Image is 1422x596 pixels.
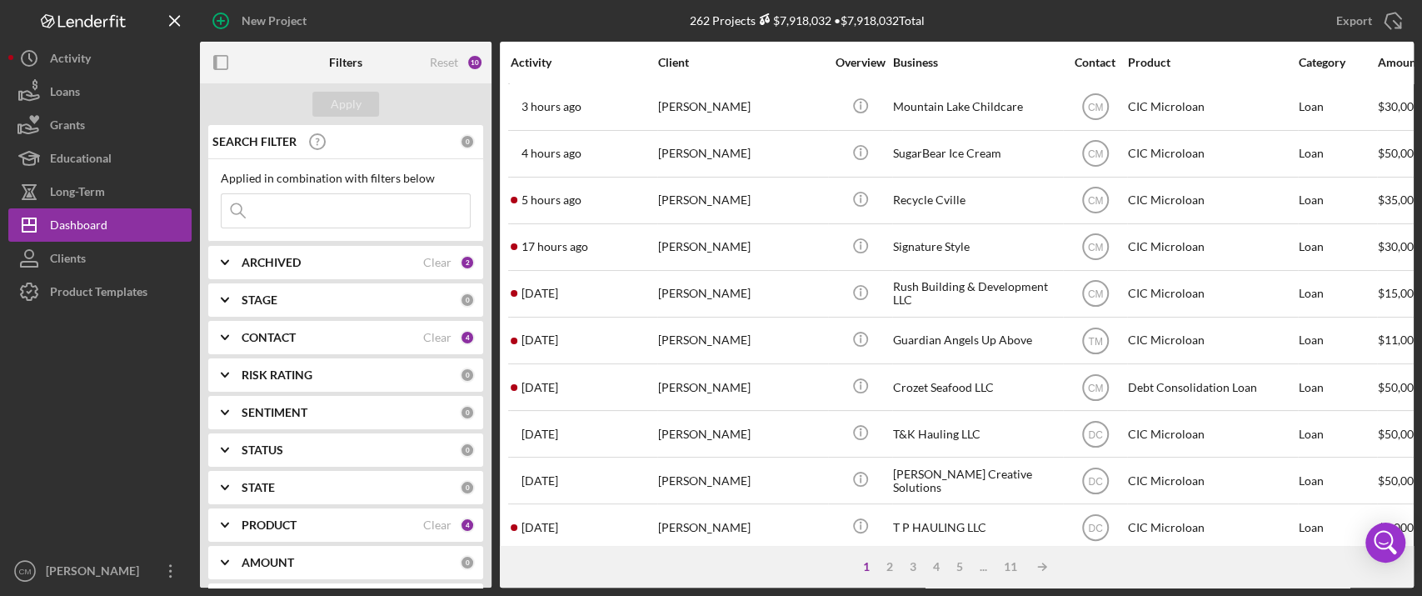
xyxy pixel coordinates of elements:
[1128,318,1295,363] div: CIC Microloan
[8,108,192,142] button: Grants
[8,75,192,108] button: Loans
[1299,132,1376,176] div: Loan
[460,330,475,345] div: 4
[1299,412,1376,456] div: Loan
[658,412,825,456] div: [PERSON_NAME]
[331,92,362,117] div: Apply
[1128,178,1295,223] div: CIC Microloan
[242,256,301,269] b: ARCHIVED
[1088,335,1102,347] text: TM
[8,208,192,242] button: Dashboard
[658,272,825,316] div: [PERSON_NAME]
[242,556,294,569] b: AMOUNT
[893,225,1060,269] div: Signature Style
[1128,85,1295,129] div: CIC Microloan
[1087,242,1103,253] text: CM
[1378,193,1420,207] span: $35,000
[423,518,452,532] div: Clear
[1087,102,1103,113] text: CM
[8,142,192,175] button: Educational
[1299,225,1376,269] div: Loan
[1378,520,1414,534] span: $5,000
[521,287,558,300] time: 2025-09-08 17:25
[658,132,825,176] div: [PERSON_NAME]
[242,4,307,38] div: New Project
[212,135,297,148] b: SEARCH FILTER
[8,275,192,308] button: Product Templates
[1378,333,1420,347] span: $11,000
[948,560,971,573] div: 5
[1087,288,1103,300] text: CM
[1299,272,1376,316] div: Loan
[19,567,32,576] text: CM
[1064,56,1126,69] div: Contact
[50,142,112,179] div: Educational
[658,505,825,549] div: [PERSON_NAME]
[460,368,475,383] div: 0
[8,42,192,75] button: Activity
[221,172,471,185] div: Applied in combination with filters below
[893,318,1060,363] div: Guardian Angels Up Above
[521,428,558,441] time: 2025-09-03 21:28
[460,555,475,570] div: 0
[1299,85,1376,129] div: Loan
[521,381,558,394] time: 2025-09-05 17:52
[658,225,825,269] div: [PERSON_NAME]
[829,56,891,69] div: Overview
[1087,382,1103,393] text: CM
[658,458,825,503] div: [PERSON_NAME]
[200,4,323,38] button: New Project
[460,255,475,270] div: 2
[1128,505,1295,549] div: CIC Microloan
[658,85,825,129] div: [PERSON_NAME]
[658,365,825,409] div: [PERSON_NAME]
[50,75,80,113] div: Loans
[878,560,901,573] div: 2
[1378,99,1420,113] span: $30,000
[423,256,452,269] div: Clear
[1299,458,1376,503] div: Loan
[658,56,825,69] div: Client
[1320,4,1414,38] button: Export
[242,481,275,494] b: STATE
[460,480,475,495] div: 0
[430,56,458,69] div: Reset
[50,108,85,146] div: Grants
[971,560,995,573] div: ...
[925,560,948,573] div: 4
[893,365,1060,409] div: Crozet Seafood LLC
[995,560,1025,573] div: 11
[329,56,362,69] b: Filters
[50,242,86,279] div: Clients
[1378,239,1420,253] span: $30,000
[893,505,1060,549] div: T P HAULING LLC
[8,175,192,208] button: Long-Term
[1365,523,1405,563] div: Open Intercom Messenger
[893,56,1060,69] div: Business
[312,92,379,117] button: Apply
[242,443,283,457] b: STATUS
[1299,365,1376,409] div: Loan
[460,134,475,149] div: 0
[1128,365,1295,409] div: Debt Consolidation Loan
[467,54,483,71] div: 10
[893,132,1060,176] div: SugarBear Ice Cream
[242,518,297,532] b: PRODUCT
[242,331,296,344] b: CONTACT
[1088,522,1103,533] text: DC
[658,318,825,363] div: [PERSON_NAME]
[893,412,1060,456] div: T&K Hauling LLC
[855,560,878,573] div: 1
[42,554,150,592] div: [PERSON_NAME]
[50,175,105,213] div: Long-Term
[242,293,277,307] b: STAGE
[756,13,831,28] div: $7,918,032
[1128,132,1295,176] div: CIC Microloan
[8,242,192,275] button: Clients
